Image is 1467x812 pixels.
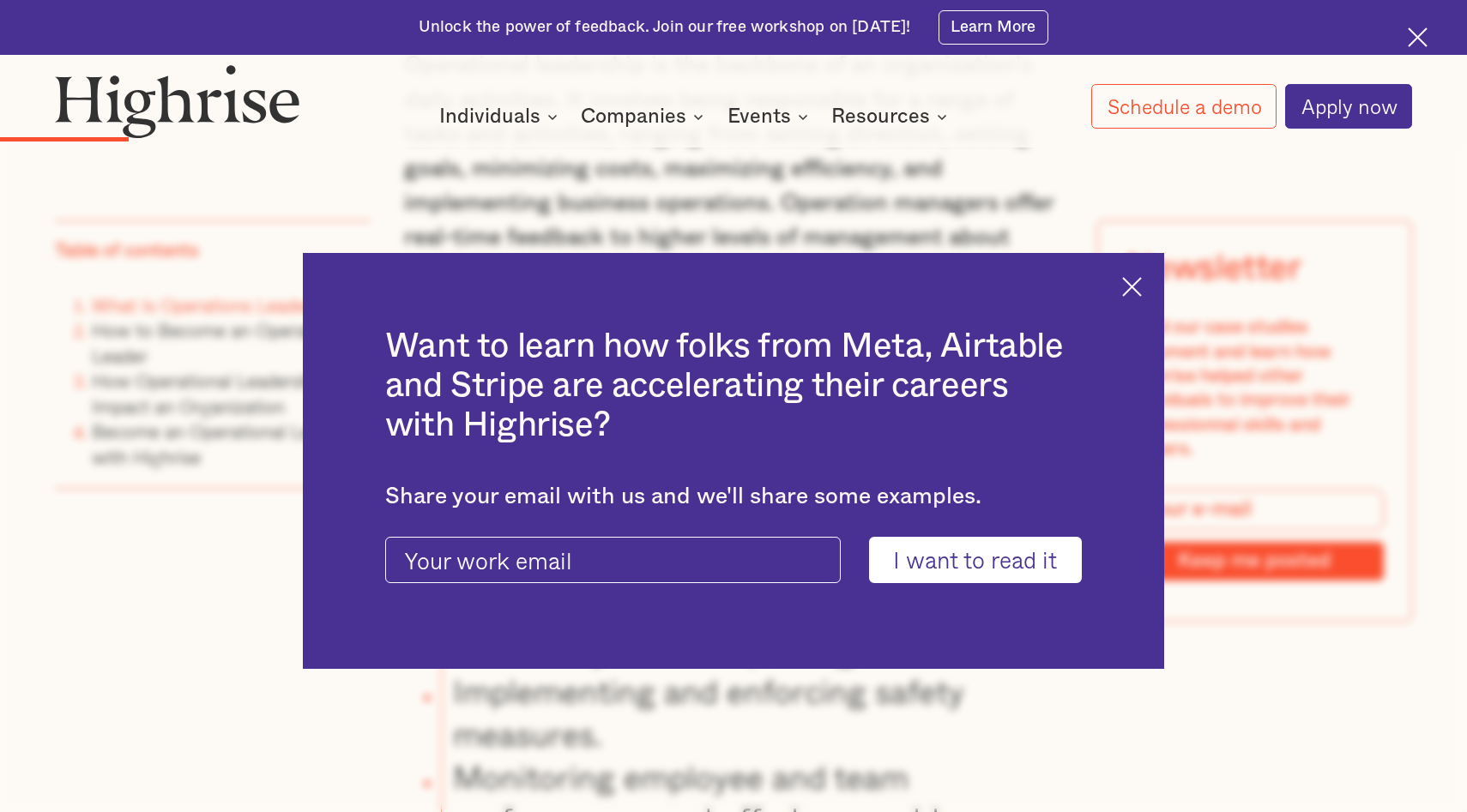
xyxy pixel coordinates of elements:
[1091,84,1277,129] a: Schedule a demo
[419,16,911,38] div: Unlock the power of feedback. Join our free workshop on [DATE]!
[439,106,540,127] div: Individuals
[727,106,813,127] div: Events
[581,106,709,127] div: Companies
[581,106,686,127] div: Companies
[385,327,1082,446] h2: Want to learn how folks from Meta, Airtable and Stripe are accelerating their careers with Highrise?
[831,106,952,127] div: Resources
[385,537,1082,582] form: current-ascender-blog-article-modal-form
[727,106,791,127] div: Events
[1408,27,1428,47] img: Cross icon
[1285,84,1412,129] a: Apply now
[439,106,563,127] div: Individuals
[831,106,930,127] div: Resources
[55,64,300,138] img: Highrise logo
[385,483,1082,510] div: Share your email with us and we'll share some examples.
[939,10,1049,45] a: Learn More
[1122,277,1142,297] img: Cross icon
[869,537,1082,582] input: I want to read it
[385,537,841,582] input: Your work email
